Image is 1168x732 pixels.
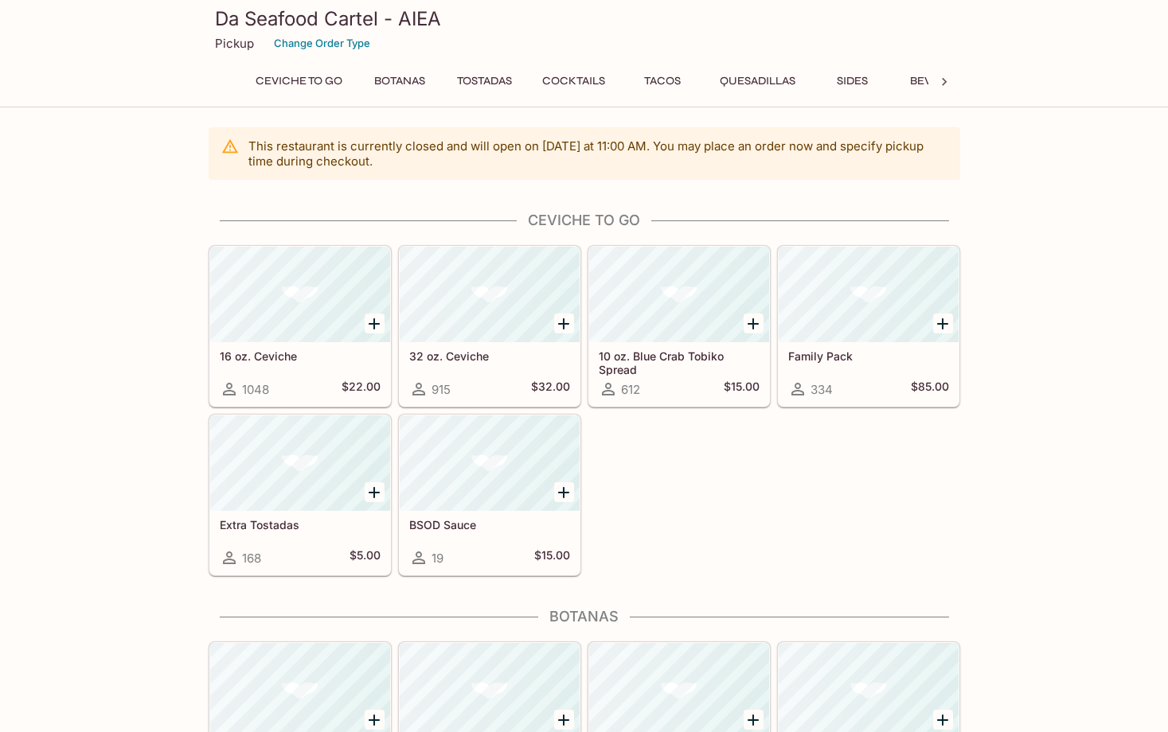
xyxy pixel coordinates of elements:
button: Botanas [364,70,436,92]
button: Sides [817,70,889,92]
h5: $22.00 [342,380,381,399]
button: Add Family Pack [933,313,953,333]
h5: 16 oz. Ceviche [220,349,381,363]
button: Add Extra Tostadas [365,482,385,502]
button: Add 16 oz. Ceviche [365,313,385,333]
a: 32 oz. Ceviche915$32.00 [399,246,580,407]
h5: $85.00 [911,380,949,399]
button: Cocktails [533,70,614,92]
h4: Ceviche To Go [209,212,960,229]
div: BSOD Sauce [400,415,580,511]
h3: Da Seafood Cartel - AIEA [215,6,954,31]
h5: $15.00 [724,380,760,399]
button: Tostadas [448,70,521,92]
span: 1048 [242,382,269,397]
div: Extra Tostadas [210,415,390,511]
h5: $15.00 [534,548,570,567]
a: Family Pack334$85.00 [778,246,959,407]
div: Family Pack [779,247,959,342]
button: Add Tiraditos [744,710,764,730]
a: Extra Tostadas168$5.00 [209,415,391,575]
h5: $32.00 [531,380,570,399]
button: Beverages [901,70,985,92]
div: 32 oz. Ceviche [400,247,580,342]
a: 10 oz. Blue Crab Tobiko Spread612$15.00 [588,246,770,407]
span: 19 [432,551,443,566]
button: Add BSOD Sauce [554,482,574,502]
div: 10 oz. Blue Crab Tobiko Spread [589,247,769,342]
a: BSOD Sauce19$15.00 [399,415,580,575]
a: 16 oz. Ceviche1048$22.00 [209,246,391,407]
span: 334 [811,382,833,397]
button: Add Toritos [365,710,385,730]
button: Add Chicharron de Pescado [933,710,953,730]
h5: 10 oz. Blue Crab Tobiko Spread [599,349,760,376]
button: Add 10 oz. Blue Crab Tobiko Spread [744,313,764,333]
button: Ceviche To Go [247,70,351,92]
button: Change Order Type [267,31,377,56]
p: This restaurant is currently closed and will open on [DATE] at 11:00 AM . You may place an order ... [248,138,947,169]
h4: Botanas [209,608,960,625]
p: Pickup [215,36,254,51]
button: Tacos [627,70,698,92]
span: 612 [621,382,640,397]
h5: BSOD Sauce [409,518,570,531]
h5: $5.00 [350,548,381,567]
h5: Family Pack [788,349,949,363]
h5: Extra Tostadas [220,518,381,531]
span: 168 [242,551,261,566]
span: 915 [432,382,451,397]
button: Add Chipilon [554,710,574,730]
h5: 32 oz. Ceviche [409,349,570,363]
button: Quesadillas [711,70,804,92]
button: Add 32 oz. Ceviche [554,313,574,333]
div: 16 oz. Ceviche [210,247,390,342]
